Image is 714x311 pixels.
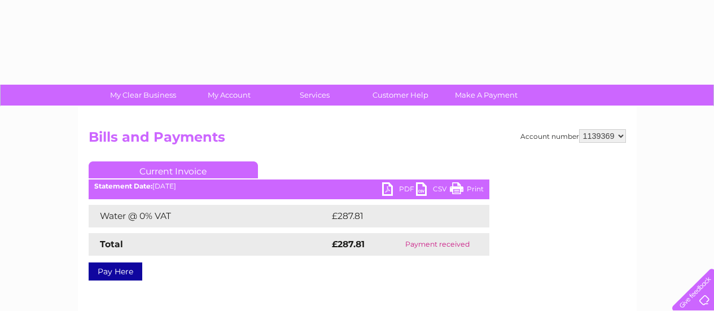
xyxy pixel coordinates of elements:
[440,85,533,106] a: Make A Payment
[386,233,489,256] td: Payment received
[332,239,365,249] strong: £287.81
[89,262,142,281] a: Pay Here
[354,85,447,106] a: Customer Help
[382,182,416,199] a: PDF
[268,85,361,106] a: Services
[89,161,258,178] a: Current Invoice
[329,205,468,227] td: £287.81
[182,85,275,106] a: My Account
[94,182,152,190] b: Statement Date:
[89,129,626,151] h2: Bills and Payments
[89,205,329,227] td: Water @ 0% VAT
[100,239,123,249] strong: Total
[97,85,190,106] a: My Clear Business
[520,129,626,143] div: Account number
[89,182,489,190] div: [DATE]
[450,182,484,199] a: Print
[416,182,450,199] a: CSV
